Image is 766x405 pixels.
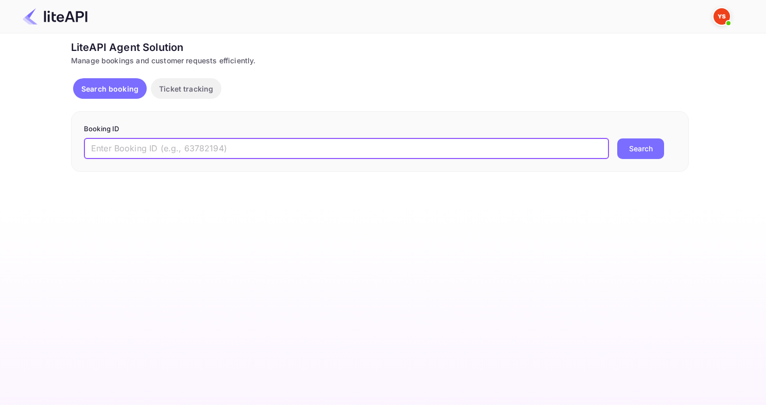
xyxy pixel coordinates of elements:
p: Booking ID [84,124,676,134]
input: Enter Booking ID (e.g., 63782194) [84,138,609,159]
img: LiteAPI Logo [23,8,88,25]
div: LiteAPI Agent Solution [71,40,689,55]
img: Yandex Support [713,8,730,25]
div: Manage bookings and customer requests efficiently. [71,55,689,66]
p: Ticket tracking [159,83,213,94]
p: Search booking [81,83,138,94]
button: Search [617,138,664,159]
